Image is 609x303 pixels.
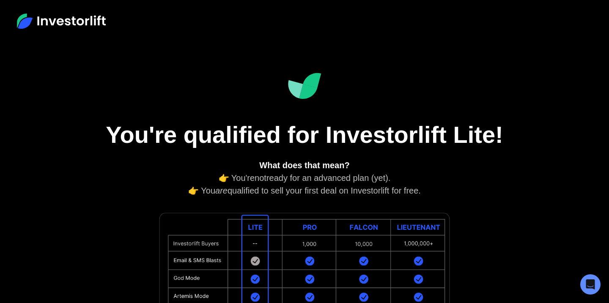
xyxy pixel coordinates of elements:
[580,274,601,295] div: Open Intercom Messenger
[259,161,349,170] strong: What does that mean?
[123,159,486,197] div: 👉 You're ready for an advanced plan (yet). 👉 You qualified to sell your first deal on Investorlif...
[93,120,516,149] h1: You're qualified for Investorlift Lite!
[215,186,228,195] em: are
[255,173,266,183] em: not
[288,73,321,99] img: Investorlift Dashboard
